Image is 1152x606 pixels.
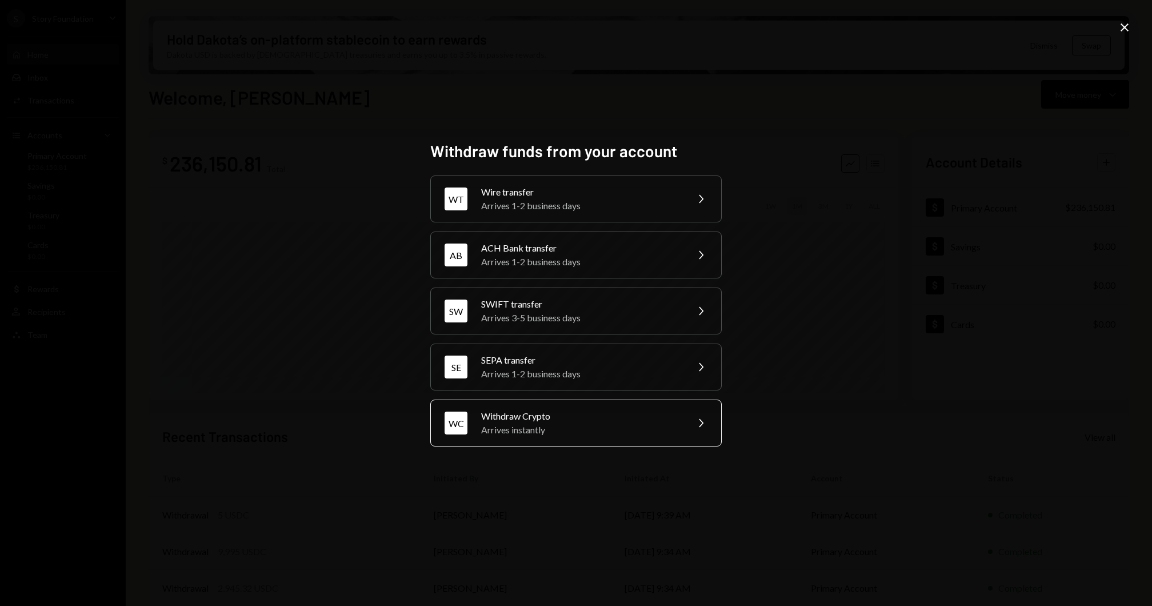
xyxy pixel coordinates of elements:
[445,188,467,210] div: WT
[445,412,467,434] div: WC
[445,244,467,266] div: AB
[430,232,722,278] button: ABACH Bank transferArrives 1-2 business days
[430,140,722,162] h2: Withdraw funds from your account
[481,423,680,437] div: Arrives instantly
[481,353,680,367] div: SEPA transfer
[481,255,680,269] div: Arrives 1-2 business days
[445,300,467,322] div: SW
[430,400,722,446] button: WCWithdraw CryptoArrives instantly
[430,344,722,390] button: SESEPA transferArrives 1-2 business days
[481,409,680,423] div: Withdraw Crypto
[481,241,680,255] div: ACH Bank transfer
[430,176,722,222] button: WTWire transferArrives 1-2 business days
[481,311,680,325] div: Arrives 3-5 business days
[481,199,680,213] div: Arrives 1-2 business days
[445,356,467,378] div: SE
[481,297,680,311] div: SWIFT transfer
[481,185,680,199] div: Wire transfer
[481,367,680,381] div: Arrives 1-2 business days
[430,288,722,334] button: SWSWIFT transferArrives 3-5 business days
